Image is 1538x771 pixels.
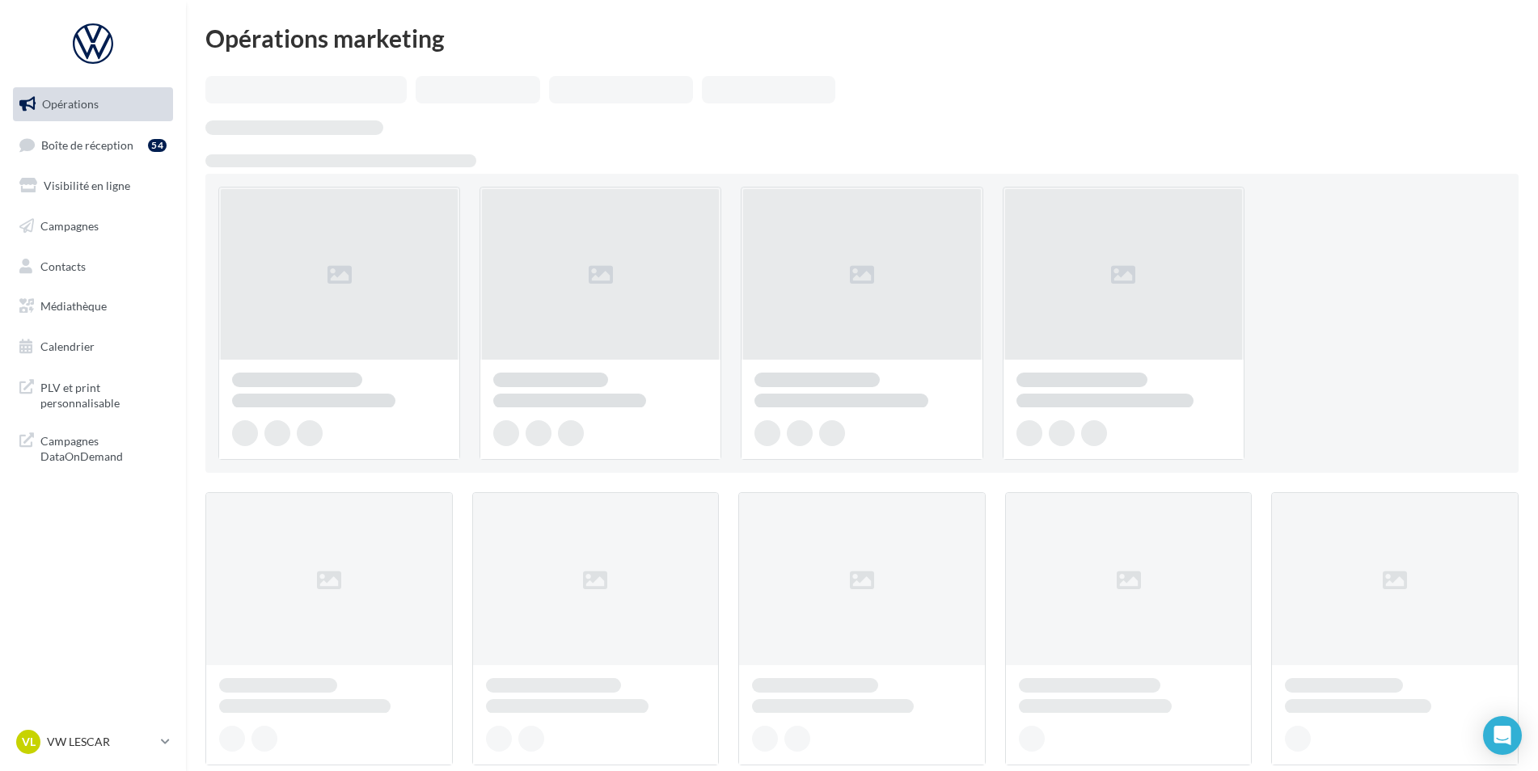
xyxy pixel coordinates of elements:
span: Contacts [40,259,86,272]
div: Opérations marketing [205,26,1519,50]
a: Boîte de réception54 [10,128,176,162]
span: Boîte de réception [41,137,133,151]
a: Médiathèque [10,289,176,323]
span: Opérations [42,97,99,111]
span: PLV et print personnalisable [40,377,167,411]
a: Visibilité en ligne [10,169,176,203]
a: Campagnes DataOnDemand [10,423,176,471]
span: Calendrier [40,339,95,353]
div: 54 [148,139,167,152]
a: PLV et print personnalisable [10,370,176,418]
span: Médiathèque [40,299,107,313]
span: Visibilité en ligne [44,179,130,192]
a: Contacts [10,250,176,284]
p: VW LESCAR [47,734,154,750]
a: Calendrier [10,330,176,364]
a: Campagnes [10,209,176,243]
a: Opérations [10,87,176,121]
span: Campagnes [40,219,99,233]
div: Open Intercom Messenger [1483,716,1522,755]
a: VL VW LESCAR [13,727,173,757]
span: Campagnes DataOnDemand [40,430,167,465]
span: VL [22,734,36,750]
